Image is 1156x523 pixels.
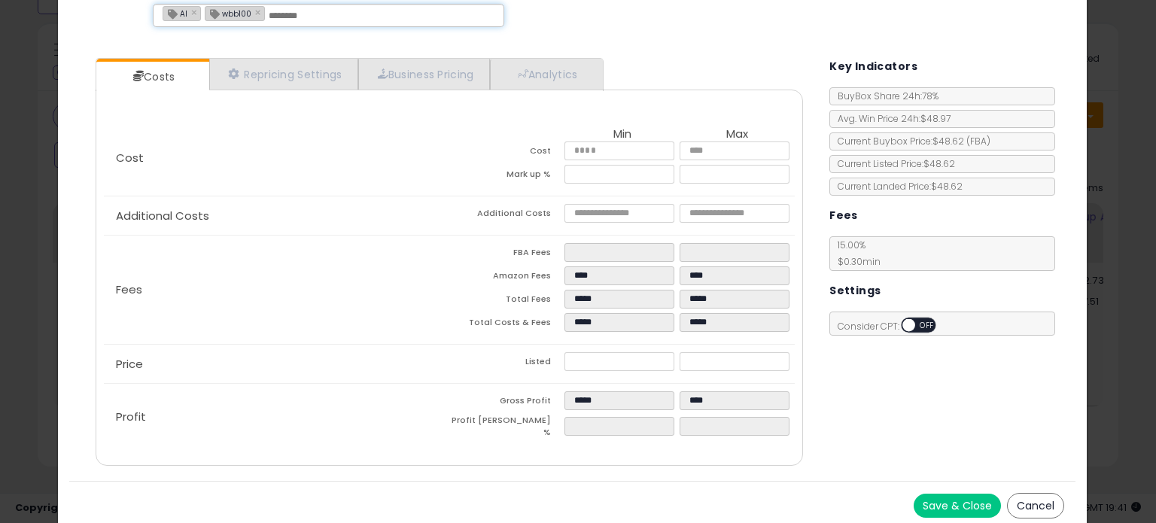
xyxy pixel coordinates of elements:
[104,411,449,423] p: Profit
[966,135,990,147] span: ( FBA )
[209,59,358,90] a: Repricing Settings
[915,319,939,332] span: OFF
[104,284,449,296] p: Fees
[830,135,990,147] span: Current Buybox Price:
[449,352,564,376] td: Listed
[914,494,1001,518] button: Save & Close
[449,243,564,266] td: FBA Fees
[830,320,956,333] span: Consider CPT:
[830,180,963,193] span: Current Landed Price: $48.62
[255,5,264,19] a: ×
[205,7,251,20] span: wbb100
[449,141,564,165] td: Cost
[830,157,955,170] span: Current Listed Price: $48.62
[490,59,601,90] a: Analytics
[932,135,990,147] span: $48.62
[830,112,951,125] span: Avg. Win Price 24h: $48.97
[449,391,564,415] td: Gross Profit
[829,281,881,300] h5: Settings
[1007,493,1064,518] button: Cancel
[449,204,564,227] td: Additional Costs
[564,128,680,141] th: Min
[830,239,881,268] span: 15.00 %
[104,358,449,370] p: Price
[449,313,564,336] td: Total Costs & Fees
[449,290,564,313] td: Total Fees
[830,255,881,268] span: $0.30 min
[96,62,208,92] a: Costs
[829,57,917,76] h5: Key Indicators
[830,90,938,102] span: BuyBox Share 24h: 78%
[680,128,795,141] th: Max
[829,206,858,225] h5: Fees
[358,59,490,90] a: Business Pricing
[104,210,449,222] p: Additional Costs
[191,5,200,19] a: ×
[104,152,449,164] p: Cost
[449,266,564,290] td: Amazon Fees
[163,7,187,20] span: AI
[449,415,564,442] td: Profit [PERSON_NAME] %
[449,165,564,188] td: Mark up %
